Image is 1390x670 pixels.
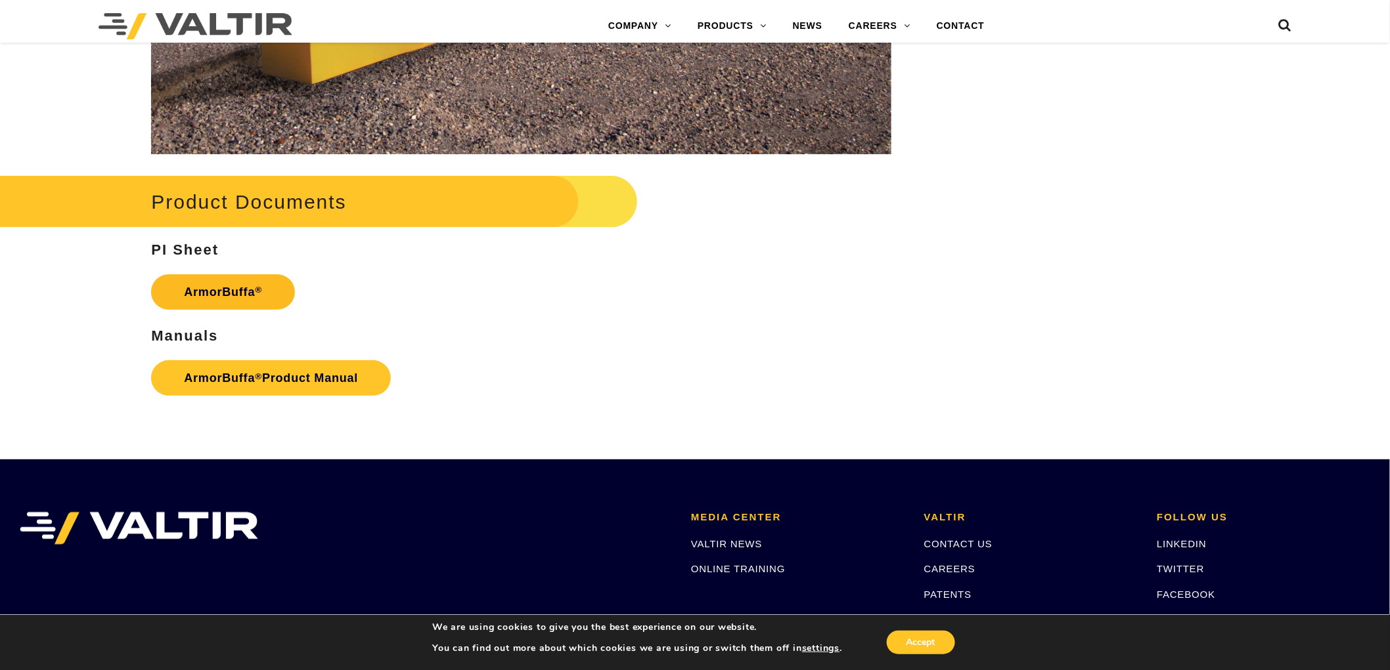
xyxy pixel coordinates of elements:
[924,13,998,39] a: CONTACT
[151,274,295,310] a: ArmorBuffa®
[691,538,762,549] a: VALTIR NEWS
[20,512,258,545] img: VALTIR
[691,512,905,523] h2: MEDIA CENTER
[255,285,262,295] sup: ®
[151,241,219,258] strong: PI Sheet
[924,589,972,600] a: PATENTS
[684,13,780,39] a: PRODUCTS
[802,642,840,654] button: settings
[99,13,292,39] img: Valtir
[780,13,836,39] a: NEWS
[595,13,684,39] a: COMPANY
[432,621,842,633] p: We are using cookies to give you the best experience on our website.
[924,512,1138,523] h2: VALTIR
[1157,538,1207,549] a: LINKEDIN
[1157,563,1204,574] a: TWITTER
[151,360,391,396] a: ArmorBuffa®Product Manual
[924,538,993,549] a: CONTACT US
[255,371,262,381] sup: ®
[1157,512,1370,523] h2: FOLLOW US
[432,642,842,654] p: You can find out more about which cookies we are using or switch them off in .
[887,631,955,654] button: Accept
[836,13,924,39] a: CAREERS
[691,563,785,574] a: ONLINE TRAINING
[151,327,218,344] strong: Manuals
[924,563,975,574] a: CAREERS
[1157,589,1215,600] a: FACEBOOK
